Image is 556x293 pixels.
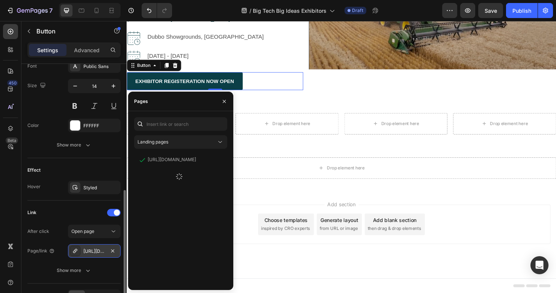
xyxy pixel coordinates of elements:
[27,228,49,235] div: After click
[512,7,531,15] div: Publish
[27,138,121,152] button: Show more
[6,137,18,143] div: Beta
[27,122,39,129] div: Color
[210,151,250,157] div: Drop element here
[83,184,119,191] div: Styled
[71,228,94,234] span: Open page
[141,214,192,221] span: inspired by CRO experts
[57,141,92,149] div: Show more
[134,135,227,149] button: Landing pages
[145,205,190,213] div: Choose templates
[37,46,58,54] p: Settings
[506,3,538,18] button: Publish
[202,214,243,221] span: from URL or image
[249,7,251,15] span: /
[148,156,196,163] div: [URL][DOMAIN_NAME]
[27,209,36,216] div: Link
[134,98,148,105] div: Pages
[137,139,168,145] span: Landing pages
[27,167,41,174] div: Effect
[83,122,119,129] div: FFFFFF
[57,267,92,274] div: Show more
[530,256,548,274] div: Open Intercom Messenger
[127,21,556,293] iframe: Design area
[258,205,304,213] div: Add blank section
[74,46,100,54] p: Advanced
[153,105,193,111] div: Drop element here
[83,248,105,255] div: [URL][DOMAIN_NAME]
[7,80,18,86] div: 450
[83,63,119,70] div: Public Sans
[352,7,363,14] span: Draft
[204,205,243,213] div: Generate layout
[27,183,41,190] div: Hover
[49,6,53,15] p: 7
[267,105,307,111] div: Drop element here
[142,3,172,18] div: Undo/Redo
[27,63,37,69] div: Font
[478,3,503,18] button: Save
[27,81,47,91] div: Size
[3,3,56,18] button: 7
[36,27,100,36] p: Button
[208,189,243,196] span: Add section
[68,225,121,238] button: Open page
[253,214,309,221] span: then drag & drop elements
[485,8,497,14] span: Save
[253,7,326,15] span: Big Tech Big Ideas Exhibitors
[27,248,55,254] div: Page/link
[27,264,121,277] button: Show more
[134,117,227,131] input: Insert link or search
[381,105,421,111] div: Drop element here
